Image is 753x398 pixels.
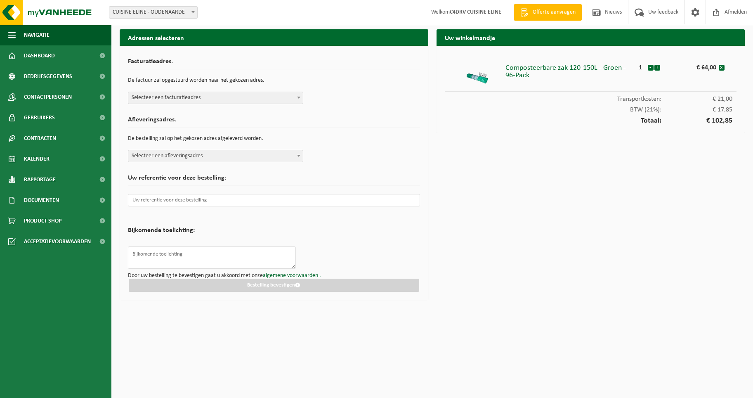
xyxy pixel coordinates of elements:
[128,92,303,104] span: Selecteer een facturatieadres
[437,29,745,45] h2: Uw winkelmandje
[128,194,420,206] input: Uw referentie voor deze bestelling
[654,65,660,71] button: +
[633,60,647,71] div: 1
[128,116,420,128] h2: Afleveringsadres.
[531,8,578,17] span: Offerte aanvragen
[24,190,59,211] span: Documenten
[24,169,56,190] span: Rapportage
[24,149,50,169] span: Kalender
[661,117,732,125] span: € 102,85
[445,92,737,102] div: Transportkosten:
[505,60,633,79] div: Composteerbare zak 120-150L - Groen - 96-Pack
[445,102,737,113] div: BTW (21%):
[24,128,56,149] span: Contracten
[128,58,420,69] h2: Facturatieadres.
[24,107,55,128] span: Gebruikers
[24,66,72,87] span: Bedrijfsgegevens
[661,96,732,102] span: € 21,00
[676,60,718,71] div: € 64,00
[128,175,420,186] h2: Uw referentie voor deze bestelling:
[719,65,725,71] button: x
[514,4,582,21] a: Offerte aanvragen
[465,60,489,85] img: 01-000686
[648,65,654,71] button: -
[450,9,501,15] strong: C4DRV CUISINE ELINE
[128,227,195,238] h2: Bijkomende toelichting:
[109,7,197,18] span: CUISINE ELINE - OUDENAARDE
[24,45,55,66] span: Dashboard
[24,25,50,45] span: Navigatie
[24,87,72,107] span: Contactpersonen
[24,231,91,252] span: Acceptatievoorwaarden
[128,73,420,88] p: De factuur zal opgestuurd worden naar het gekozen adres.
[445,113,737,125] div: Totaal:
[120,29,428,45] h2: Adressen selecteren
[24,211,61,231] span: Product Shop
[129,279,419,292] button: Bestelling bevestigen
[661,107,732,113] span: € 17,85
[109,6,198,19] span: CUISINE ELINE - OUDENAARDE
[263,272,321,279] a: algemene voorwaarden .
[128,273,420,279] p: Door uw bestelling te bevestigen gaat u akkoord met onze
[128,132,420,146] p: De bestelling zal op het gekozen adres afgeleverd worden.
[128,150,303,162] span: Selecteer een afleveringsadres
